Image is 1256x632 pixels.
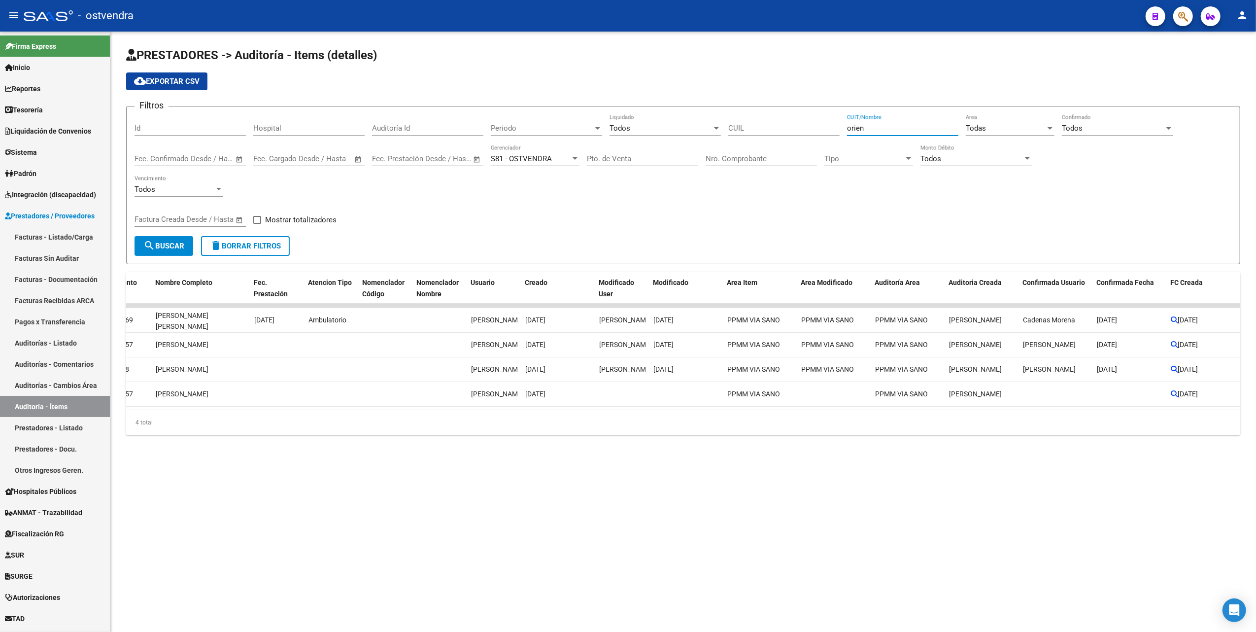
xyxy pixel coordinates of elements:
[467,272,521,305] datatable-header-cell: Usuario
[78,5,134,27] span: - ostvendra
[801,279,852,286] span: Area Modificado
[134,75,146,87] mat-icon: cloud_download
[1097,365,1117,373] span: [DATE]
[949,365,1002,373] span: [PERSON_NAME]
[210,240,222,251] mat-icon: delete
[1222,598,1246,622] div: Open Intercom Messenger
[5,550,24,561] span: SUR
[525,279,547,286] span: Creado
[1097,316,1117,324] span: [DATE]
[521,272,595,305] datatable-header-cell: Creado
[945,272,1018,305] datatable-header-cell: Auditoria Creada
[471,341,524,349] span: [PERSON_NAME]
[5,62,30,73] span: Inicio
[156,312,208,331] span: [PERSON_NAME] [PERSON_NAME]
[653,279,688,286] span: Modificado
[156,341,208,349] span: [PERSON_NAME]
[1170,279,1203,286] span: FC Creada
[135,236,193,256] button: Buscar
[156,365,208,373] span: [PERSON_NAME]
[5,507,82,518] span: ANMAT - Trazabilidad
[183,154,231,163] input: Fecha fin
[595,272,649,305] datatable-header-cell: Modificado User
[358,272,412,305] datatable-header-cell: Nomenclador Código
[5,147,37,158] span: Sistema
[1178,316,1198,324] span: [DATE]
[966,124,986,133] span: Todas
[8,9,20,21] mat-icon: menu
[183,215,231,224] input: Fecha fin
[5,105,43,115] span: Tesorería
[5,41,56,52] span: Firma Express
[491,154,552,163] span: S81 - OSTVENDRA
[135,185,155,194] span: Todos
[525,341,545,349] span: [DATE]
[135,154,174,163] input: Fecha inicio
[1097,341,1117,349] span: [DATE]
[599,316,652,324] span: [PERSON_NAME]
[797,272,871,305] datatable-header-cell: Area Modificado
[1022,279,1085,286] span: Confirmada Usuario
[871,272,945,305] datatable-header-cell: Auditoría Area
[372,154,412,163] input: Fecha inicio
[250,272,304,305] datatable-header-cell: Fec. Prestación
[253,154,293,163] input: Fecha inicio
[265,214,337,226] span: Mostrar totalizadores
[234,214,245,226] button: Open calendar
[599,279,634,298] span: Modificado User
[5,189,96,200] span: Integración (discapacidad)
[1096,279,1154,286] span: Confirmada Fecha
[5,571,33,582] span: SURGE
[727,316,780,324] span: PPMM VIA SANO
[525,390,545,398] span: [DATE]
[302,154,350,163] input: Fecha fin
[5,126,91,137] span: Liquidación de Convenios
[949,279,1002,286] span: Auditoria Creada
[610,124,630,133] span: Todos
[1092,272,1166,305] datatable-header-cell: Confirmada Fecha
[156,390,208,398] span: [PERSON_NAME]
[653,316,674,324] span: [DATE]
[308,316,346,324] span: Ambulatorio
[472,154,483,165] button: Open calendar
[1178,390,1198,398] span: [DATE]
[1023,365,1076,373] span: [PERSON_NAME]
[723,272,797,305] datatable-header-cell: Area Item
[727,365,780,373] span: PPMM VIA SANO
[1236,9,1248,21] mat-icon: person
[1023,341,1076,349] span: [PERSON_NAME]
[920,154,941,163] span: Todos
[824,154,904,163] span: Tipo
[599,365,652,373] span: [PERSON_NAME]
[134,77,200,86] span: Exportar CSV
[254,316,274,324] span: [DATE]
[525,365,545,373] span: [DATE]
[135,215,174,224] input: Fecha inicio
[727,341,780,349] span: PPMM VIA SANO
[471,279,495,286] span: Usuario
[599,341,652,349] span: [PERSON_NAME]
[471,365,524,373] span: [PERSON_NAME]
[234,154,245,165] button: Open calendar
[155,279,212,286] span: Nombre Completo
[143,242,184,250] span: Buscar
[5,592,60,603] span: Autorizaciones
[875,316,928,324] span: PPMM VIA SANO
[5,486,76,497] span: Hospitales Públicos
[727,390,780,398] span: PPMM VIA SANO
[353,154,364,165] button: Open calendar
[525,316,545,324] span: [DATE]
[5,168,36,179] span: Padrón
[949,341,1002,349] span: [PERSON_NAME]
[491,124,593,133] span: Periodo
[5,211,95,221] span: Prestadores / Proveedores
[949,316,1002,324] span: [PERSON_NAME]
[1178,341,1198,349] span: [DATE]
[875,279,920,286] span: Auditoría Area
[135,99,169,112] h3: Filtros
[801,341,854,349] span: PPMM VIA SANO
[727,279,757,286] span: Area Item
[1166,272,1240,305] datatable-header-cell: FC Creada
[151,272,250,305] datatable-header-cell: Nombre Completo
[5,83,40,94] span: Reportes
